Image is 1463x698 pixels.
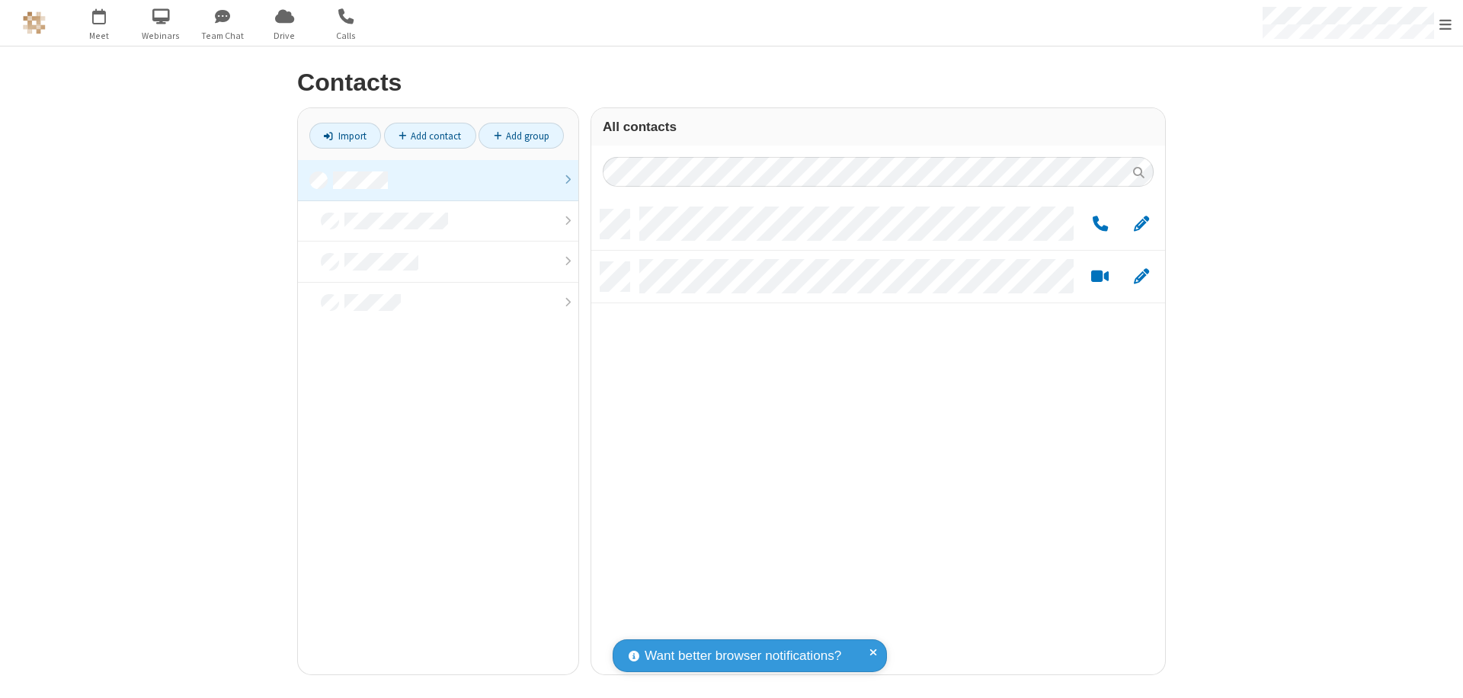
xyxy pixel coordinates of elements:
span: Meet [71,29,128,43]
a: Add contact [384,123,476,149]
span: Team Chat [194,29,251,43]
span: Calls [318,29,375,43]
button: Edit [1126,267,1156,287]
span: Want better browser notifications? [645,646,841,666]
a: Add group [479,123,564,149]
a: Import [309,123,381,149]
h2: Contacts [297,69,1166,96]
button: Call by phone [1085,215,1115,234]
button: Start a video meeting [1085,267,1115,287]
button: Edit [1126,215,1156,234]
h3: All contacts [603,120,1154,134]
div: grid [591,198,1165,674]
span: Webinars [133,29,190,43]
img: QA Selenium DO NOT DELETE OR CHANGE [23,11,46,34]
span: Drive [256,29,313,43]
